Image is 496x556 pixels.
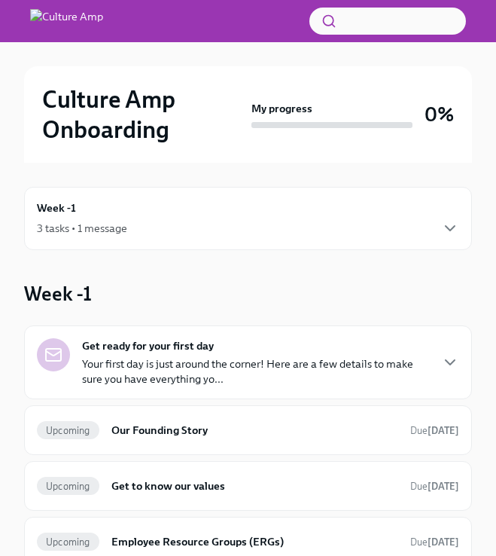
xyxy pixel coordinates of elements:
h3: Week -1 [24,280,92,307]
span: September 27th, 2025 09:00 [410,535,459,549]
strong: My progress [251,101,312,116]
strong: [DATE] [428,425,459,436]
h6: Employee Resource Groups (ERGs) [111,533,398,550]
span: September 27th, 2025 09:00 [410,479,459,493]
div: 3 tasks • 1 message [37,221,127,236]
a: UpcomingEmployee Resource Groups (ERGs)Due[DATE] [37,530,459,554]
h6: Week -1 [37,200,76,216]
span: Due [410,536,459,548]
strong: [DATE] [428,481,459,492]
h2: Culture Amp Onboarding [42,84,245,145]
a: UpcomingOur Founding StoryDue[DATE] [37,418,459,442]
a: UpcomingGet to know our valuesDue[DATE] [37,474,459,498]
span: Upcoming [37,536,99,548]
span: Upcoming [37,481,99,492]
h6: Our Founding Story [111,422,398,438]
strong: [DATE] [428,536,459,548]
h6: Get to know our values [111,478,398,494]
span: Upcoming [37,425,99,436]
span: September 27th, 2025 09:00 [410,423,459,438]
strong: Get ready for your first day [82,338,214,353]
h3: 0% [424,101,454,128]
img: Culture Amp [30,9,103,33]
span: Due [410,425,459,436]
span: Due [410,481,459,492]
p: Your first day is just around the corner! Here are a few details to make sure you have everything... [82,356,429,386]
